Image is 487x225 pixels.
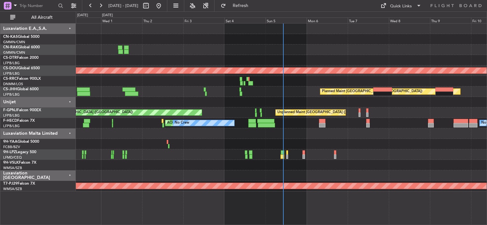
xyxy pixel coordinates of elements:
div: Mon 6 [307,17,348,23]
a: CS-JHHGlobal 6000 [3,87,39,91]
span: T7-PJ29 [3,182,18,186]
a: 9H-YAAGlobal 5000 [3,140,39,144]
span: CN-KAS [3,35,18,39]
div: Thu 9 [430,17,471,23]
input: Trip Number [19,1,56,10]
div: Tue 30 [60,17,101,23]
div: Thu 2 [142,17,183,23]
a: F-GPNJFalcon 900EX [3,108,41,112]
div: Wed 1 [101,17,142,23]
span: All Aircraft [17,15,67,20]
a: LFPB/LBG [3,71,20,76]
div: Tue 7 [348,17,389,23]
div: No Crew [175,118,189,128]
div: Planned Maint [GEOGRAPHIC_DATA] ([GEOGRAPHIC_DATA]) [33,108,133,117]
a: CN-RAKGlobal 6000 [3,45,40,49]
div: [DATE] [77,13,88,18]
div: [DATE] [102,13,113,18]
span: [DATE] - [DATE] [108,3,138,9]
div: Sun 5 [265,17,307,23]
a: 9H-LPZLegacy 500 [3,150,36,154]
a: LFPB/LBG [3,124,20,128]
div: Planned Maint [GEOGRAPHIC_DATA] ([GEOGRAPHIC_DATA]) [322,87,422,96]
div: Sat 4 [224,17,265,23]
a: CS-RRCFalcon 900LX [3,77,41,81]
div: AOG Maint Paris ([GEOGRAPHIC_DATA]) [167,118,234,128]
div: Fri 3 [183,17,224,23]
span: CN-RAK [3,45,18,49]
span: 9H-YAA [3,140,18,144]
span: Refresh [227,3,254,8]
a: T7-PJ29Falcon 7X [3,182,35,186]
span: F-GPNJ [3,108,17,112]
a: 9H-VSLKFalcon 7X [3,161,36,165]
a: CN-KASGlobal 5000 [3,35,40,39]
a: GMMN/CMN [3,50,25,55]
div: Unplanned Maint [GEOGRAPHIC_DATA] ([GEOGRAPHIC_DATA]) [277,108,382,117]
a: LFMD/CEQ [3,155,22,160]
span: CS-JHH [3,87,17,91]
div: Quick Links [390,3,412,10]
div: Wed 8 [389,17,430,23]
a: F-HECDFalcon 7X [3,119,35,123]
button: All Aircraft [7,12,69,23]
a: WMSA/SZB [3,166,22,170]
a: LFPB/LBG [3,113,20,118]
a: CS-DTRFalcon 2000 [3,56,39,60]
span: 9H-LPZ [3,150,16,154]
button: Quick Links [377,1,425,11]
a: FCBB/BZV [3,145,20,149]
a: CS-DOUGlobal 6500 [3,66,40,70]
a: WMSA/SZB [3,187,22,191]
span: CS-DOU [3,66,18,70]
a: GMMN/CMN [3,40,25,44]
a: LFPB/LBG [3,92,20,97]
span: CS-DTR [3,56,17,60]
a: LFPB/LBG [3,61,20,65]
span: 9H-VSLK [3,161,19,165]
span: CS-RRC [3,77,17,81]
span: F-HECD [3,119,17,123]
a: DNMM/LOS [3,82,23,86]
button: Refresh [218,1,256,11]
